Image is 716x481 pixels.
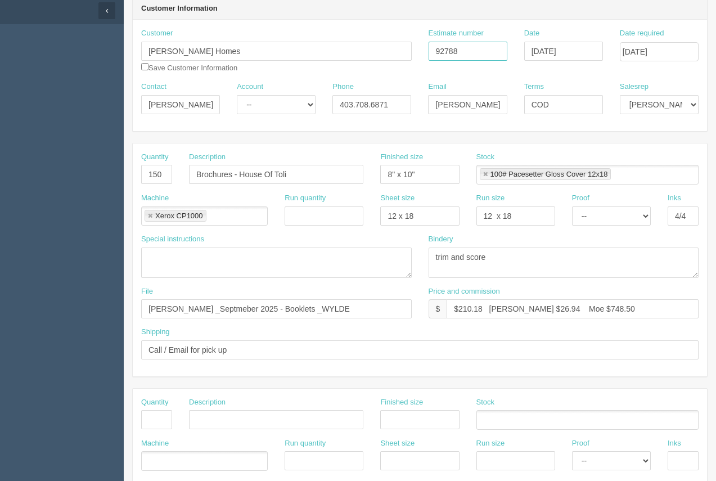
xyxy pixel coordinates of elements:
[380,193,415,204] label: Sheet size
[429,286,500,297] label: Price and commission
[476,438,505,449] label: Run size
[237,82,263,92] label: Account
[141,234,204,245] label: Special instructions
[141,438,169,449] label: Machine
[476,193,505,204] label: Run size
[141,327,170,338] label: Shipping
[141,152,168,163] label: Quantity
[332,82,354,92] label: Phone
[155,212,203,219] div: Xerox CP1000
[572,193,589,204] label: Proof
[490,170,608,178] div: 100# Pacesetter Gloss Cover 12x18
[141,28,173,39] label: Customer
[668,438,681,449] label: Inks
[141,193,169,204] label: Machine
[668,193,681,204] label: Inks
[524,28,539,39] label: Date
[429,28,484,39] label: Estimate number
[620,28,664,39] label: Date required
[189,397,226,408] label: Description
[141,286,153,297] label: File
[620,82,649,92] label: Salesrep
[429,299,447,318] div: $
[380,438,415,449] label: Sheet size
[476,152,495,163] label: Stock
[429,234,453,245] label: Bindery
[524,82,544,92] label: Terms
[380,152,423,163] label: Finished size
[285,193,326,204] label: Run quantity
[141,82,166,92] label: Contact
[141,42,412,61] input: Enter customer name
[380,397,423,408] label: Finished size
[189,152,226,163] label: Description
[428,82,447,92] label: Email
[572,438,589,449] label: Proof
[476,397,495,408] label: Stock
[141,28,412,73] div: Save Customer Information
[141,397,168,408] label: Quantity
[285,438,326,449] label: Run quantity
[429,248,699,278] textarea: trim and wire-o bind ( gold) - ARB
